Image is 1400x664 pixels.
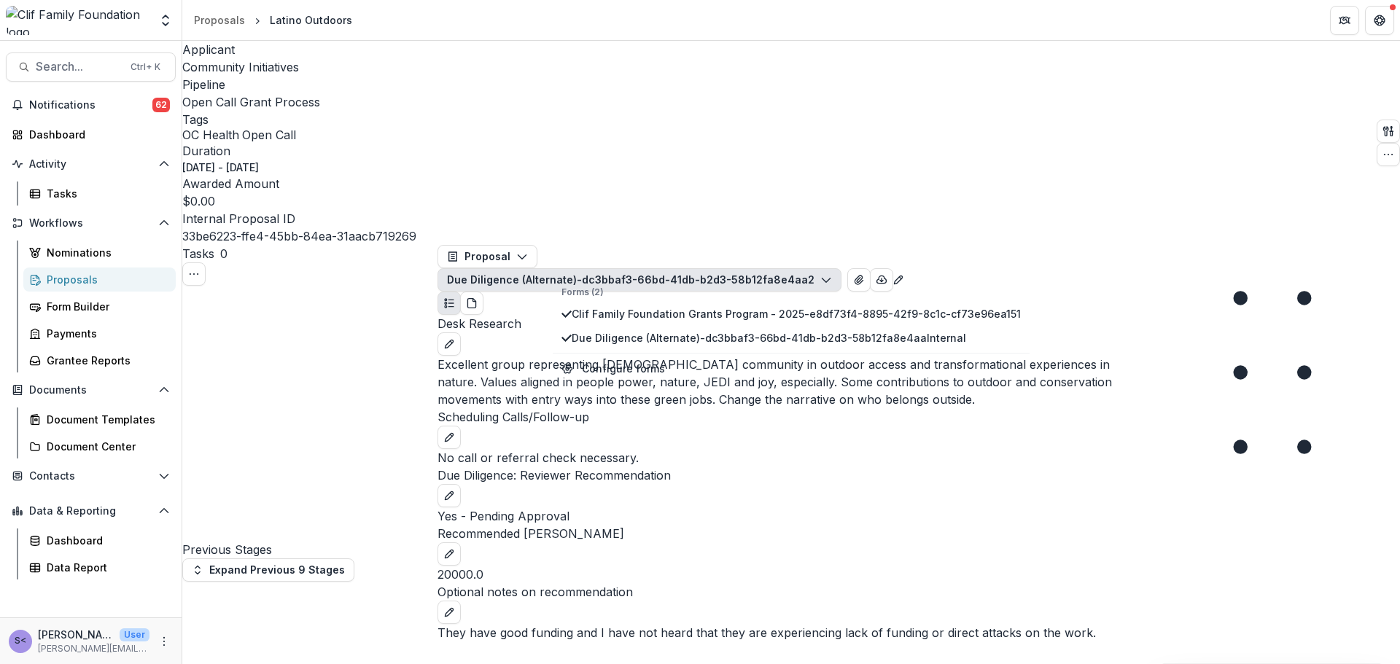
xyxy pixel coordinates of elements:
[182,142,230,160] p: Duration
[182,128,239,142] span: OC Health
[437,332,461,356] button: edit
[561,286,1021,299] p: Forms (2)
[437,566,1145,583] p: 20000.0
[242,128,296,142] span: Open Call
[6,6,149,35] img: Clif Family Foundation logo
[6,93,176,117] button: Notifications62
[437,466,1145,484] p: Due Diligence: Reviewer Recommendation
[437,245,537,268] button: Proposal
[182,111,209,128] p: Tags
[182,541,437,558] h4: Previous Stages
[47,245,164,260] div: Nominations
[188,9,251,31] a: Proposals
[437,426,461,449] button: edit
[23,294,176,319] a: Form Builder
[182,60,299,74] a: Community Initiatives
[437,484,461,507] button: edit
[6,52,176,82] button: Search...
[188,9,358,31] nav: breadcrumb
[6,211,176,235] button: Open Workflows
[437,268,841,292] button: Due Diligence (Alternate)-dc3bbaf3-66bd-41db-b2d3-58b12fa8e4aa2
[155,6,176,35] button: Open entity switcher
[155,633,173,650] button: More
[29,505,152,517] span: Data & Reporting
[47,272,164,287] div: Proposals
[182,76,225,93] p: Pipeline
[47,186,164,201] div: Tasks
[6,464,176,488] button: Open Contacts
[23,528,176,552] a: Dashboard
[437,292,461,315] button: Plaintext view
[572,306,1021,321] span: Clif Family Foundation Grants Program - 2025-e8df73f4-8895-42f9-8c1c-cf73e96ea151
[23,407,176,431] a: Document Templates
[437,624,1145,641] p: They have good funding and I have not heard that they are experiencing lack of funding or direct ...
[270,12,352,28] div: Latino Outdoors
[38,642,149,655] p: [PERSON_NAME][EMAIL_ADDRESS][DOMAIN_NAME]
[23,267,176,292] a: Proposals
[47,299,164,314] div: Form Builder
[1330,6,1359,35] button: Partners
[437,525,1145,542] p: Recommended [PERSON_NAME]
[460,292,483,315] button: PDF view
[1365,6,1394,35] button: Get Help
[47,439,164,454] div: Document Center
[437,449,1145,466] p: No call or referral check necessary.
[182,93,320,111] p: Open Call Grant Process
[437,601,461,624] button: edit
[182,245,214,262] h3: Tasks
[437,356,1145,408] p: Excellent group representing [DEMOGRAPHIC_DATA] community in outdoor access and transformational ...
[182,192,215,210] p: $0.00
[152,98,170,112] span: 62
[194,12,245,28] div: Proposals
[128,59,163,75] div: Ctrl + K
[182,262,206,286] button: Toggle View Cancelled Tasks
[182,160,259,175] p: [DATE] - [DATE]
[437,408,1145,426] p: Scheduling Calls/Follow-up
[23,181,176,206] a: Tasks
[437,315,1145,332] p: Desk Research
[220,246,227,261] span: 0
[29,384,152,397] span: Documents
[23,555,176,579] a: Data Report
[36,60,122,74] span: Search...
[29,99,152,112] span: Notifications
[182,558,354,582] button: Expand Previous 9 Stages
[182,175,279,192] p: Awarded Amount
[47,533,164,548] div: Dashboard
[120,628,149,641] p: User
[47,560,164,575] div: Data Report
[47,353,164,368] div: Grantee Reports
[23,321,176,345] a: Payments
[23,348,176,372] a: Grantee Reports
[6,499,176,523] button: Open Data & Reporting
[6,122,176,147] a: Dashboard
[23,434,176,458] a: Document Center
[29,470,152,483] span: Contacts
[29,158,152,171] span: Activity
[6,152,176,176] button: Open Activity
[892,270,904,288] button: Edit as form
[47,412,164,427] div: Document Templates
[182,210,295,227] p: Internal Proposal ID
[29,217,152,230] span: Workflows
[437,583,1145,601] p: Optional notes on recommendation
[29,127,164,142] div: Dashboard
[572,330,1021,345] span: Due Diligence (Alternate)-dc3bbaf3-66bd-41db-b2d3-58b12fa8e4aa
[23,241,176,265] a: Nominations
[437,542,461,566] button: edit
[15,636,26,646] div: Sarah Grady <sarah@cliffamilyfoundation.org>
[182,41,235,58] p: Applicant
[47,326,164,341] div: Payments
[182,227,416,245] p: 33be6223-ffe4-45bb-84ea-31aacb719269
[437,507,1145,525] p: Yes - Pending Approval
[927,332,966,344] span: Internal
[847,268,871,292] button: View Attached Files
[6,378,176,402] button: Open Documents
[38,627,114,642] p: [PERSON_NAME] <[PERSON_NAME][EMAIL_ADDRESS][DOMAIN_NAME]>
